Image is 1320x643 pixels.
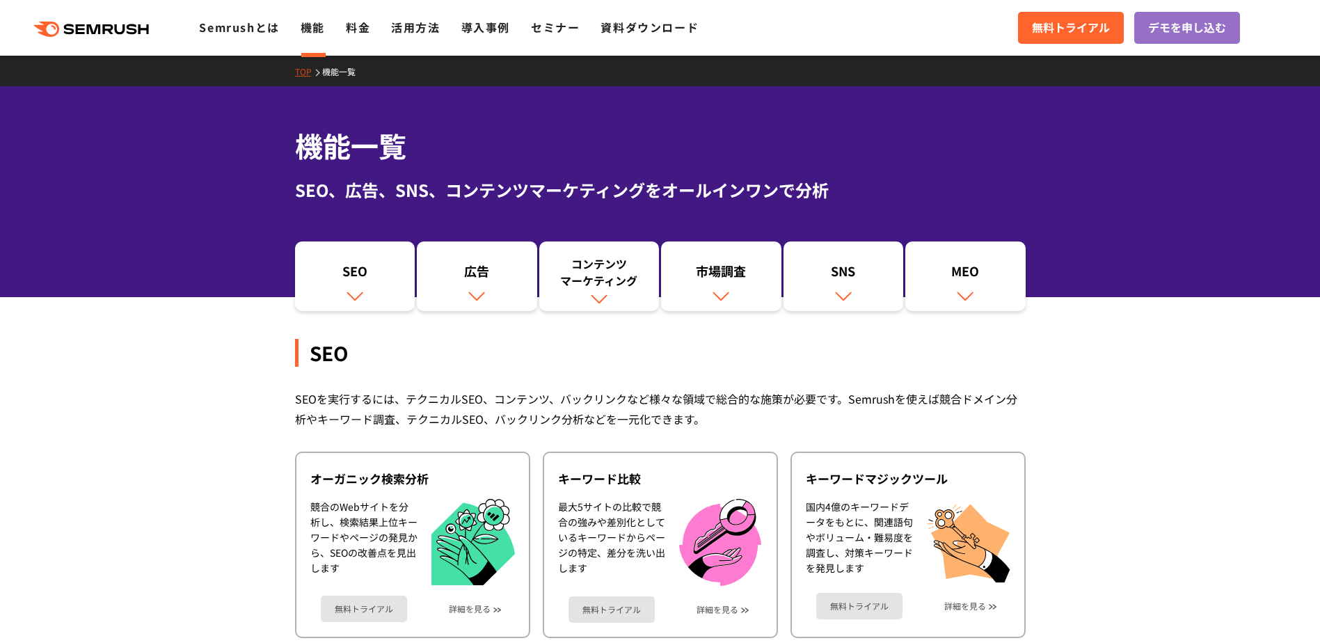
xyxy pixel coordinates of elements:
[806,499,913,582] div: 国内4億のキーワードデータをもとに、関連語句やボリューム・難易度を調査し、対策キーワードを発見します
[697,605,738,614] a: 詳細を見る
[531,19,580,35] a: セミナー
[321,596,407,622] a: 無料トライアル
[199,19,279,35] a: Semrushとは
[295,241,415,311] a: SEO
[1018,12,1124,44] a: 無料トライアル
[301,19,325,35] a: 機能
[310,499,418,586] div: 競合のWebサイトを分析し、検索結果上位キーワードやページの発見から、SEOの改善点を見出します
[449,604,491,614] a: 詳細を見る
[424,262,530,286] div: 広告
[905,241,1026,311] a: MEO
[668,262,774,286] div: 市場調査
[546,255,653,289] div: コンテンツ マーケティング
[784,241,904,311] a: SNS
[601,19,699,35] a: 資料ダウンロード
[558,470,763,487] div: キーワード比較
[346,19,370,35] a: 料金
[1148,19,1226,37] span: デモを申し込む
[816,593,902,619] a: 無料トライアル
[302,262,408,286] div: SEO
[461,19,510,35] a: 導入事例
[1134,12,1240,44] a: デモを申し込む
[417,241,537,311] a: 広告
[806,470,1010,487] div: キーワードマジックツール
[295,65,322,77] a: TOP
[679,499,761,586] img: キーワード比較
[310,470,515,487] div: オーガニック検索分析
[539,241,660,311] a: コンテンツマーケティング
[558,499,665,586] div: 最大5サイトの比較で競合の強みや差別化としているキーワードからページの特定、差分を洗い出します
[568,596,655,623] a: 無料トライアル
[391,19,440,35] a: 活用方法
[790,262,897,286] div: SNS
[295,339,1026,367] div: SEO
[927,499,1010,582] img: キーワードマジックツール
[295,125,1026,166] h1: 機能一覧
[944,601,986,611] a: 詳細を見る
[322,65,366,77] a: 機能一覧
[295,177,1026,203] div: SEO、広告、SNS、コンテンツマーケティングをオールインワンで分析
[912,262,1019,286] div: MEO
[1032,19,1110,37] span: 無料トライアル
[431,499,515,586] img: オーガニック検索分析
[295,389,1026,429] div: SEOを実行するには、テクニカルSEO、コンテンツ、バックリンクなど様々な領域で総合的な施策が必要です。Semrushを使えば競合ドメイン分析やキーワード調査、テクニカルSEO、バックリンク分析...
[661,241,781,311] a: 市場調査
